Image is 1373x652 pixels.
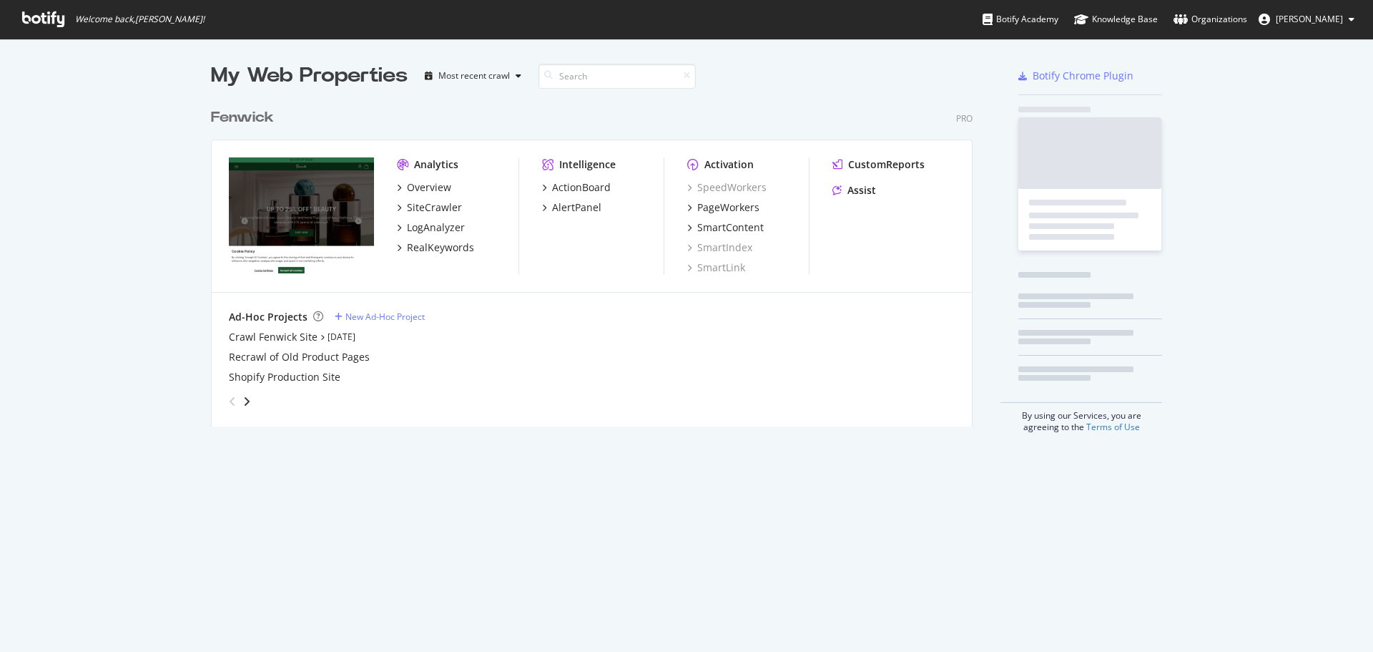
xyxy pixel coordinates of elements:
[697,220,764,235] div: SmartContent
[223,390,242,413] div: angle-left
[687,220,764,235] a: SmartContent
[697,200,759,215] div: PageWorkers
[229,330,318,344] a: Crawl Fenwick Site
[229,310,307,324] div: Ad-Hoc Projects
[419,64,527,87] button: Most recent crawl
[407,200,462,215] div: SiteCrawler
[1074,12,1158,26] div: Knowledge Base
[1086,421,1140,433] a: Terms of Use
[229,157,374,273] img: www.fenwick.co.uk/
[832,183,876,198] a: Assist
[1247,8,1366,31] button: [PERSON_NAME]
[687,261,745,275] a: SmartLink
[956,112,973,125] div: Pro
[397,180,451,195] a: Overview
[335,311,425,323] a: New Ad-Hoc Project
[542,180,611,195] a: ActionBoard
[242,394,252,409] div: angle-right
[211,90,984,427] div: grid
[407,220,465,235] div: LogAnalyzer
[704,157,754,172] div: Activation
[983,12,1058,26] div: Botify Academy
[414,157,458,172] div: Analytics
[397,200,462,215] a: SiteCrawler
[211,62,408,90] div: My Web Properties
[552,180,611,195] div: ActionBoard
[542,200,601,215] a: AlertPanel
[538,64,696,89] input: Search
[552,200,601,215] div: AlertPanel
[847,183,876,198] div: Assist
[1173,12,1247,26] div: Organizations
[345,311,425,323] div: New Ad-Hoc Project
[848,157,925,172] div: CustomReports
[328,331,355,343] a: [DATE]
[397,240,474,255] a: RealKeywords
[397,220,465,235] a: LogAnalyzer
[75,14,205,25] span: Welcome back, [PERSON_NAME] !
[1033,69,1133,83] div: Botify Chrome Plugin
[229,370,340,384] a: Shopify Production Site
[1018,69,1133,83] a: Botify Chrome Plugin
[211,107,280,128] a: Fenwick
[687,200,759,215] a: PageWorkers
[1000,402,1162,433] div: By using our Services, you are agreeing to the
[832,157,925,172] a: CustomReports
[687,240,752,255] a: SmartIndex
[559,157,616,172] div: Intelligence
[438,72,510,80] div: Most recent crawl
[407,180,451,195] div: Overview
[229,350,370,364] a: Recrawl of Old Product Pages
[1276,13,1343,25] span: Joe Hood
[687,180,767,195] a: SpeedWorkers
[407,240,474,255] div: RealKeywords
[211,107,274,128] div: Fenwick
